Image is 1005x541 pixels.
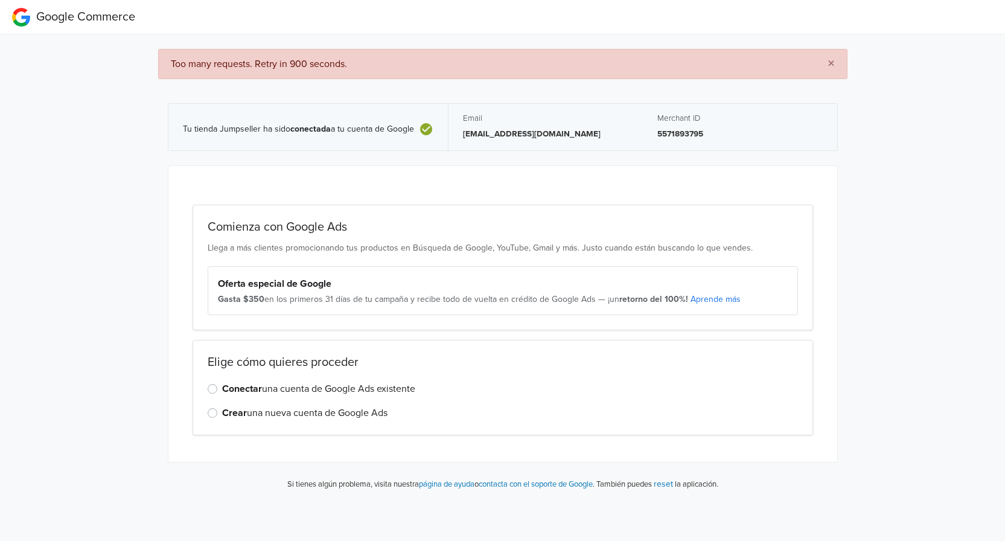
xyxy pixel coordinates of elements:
strong: Crear [222,407,247,419]
span: Tu tienda Jumpseller ha sido a tu cuenta de Google [183,124,414,135]
b: conectada [290,124,331,134]
p: Llega a más clientes promocionando tus productos en Búsqueda de Google, YouTube, Gmail y más. Jus... [208,242,798,254]
span: Too many requests. Retry in 900 seconds. [171,58,347,70]
h5: Email [463,114,628,123]
span: Google Commerce [36,10,135,24]
a: Aprende más [691,294,741,304]
strong: Oferta especial de Google [218,278,331,290]
h5: Merchant ID [657,114,823,123]
label: una cuenta de Google Ads existente [222,382,415,396]
a: página de ayuda [419,479,474,489]
h2: Comienza con Google Ads [208,220,798,234]
button: reset [654,477,673,491]
label: una nueva cuenta de Google Ads [222,406,388,420]
h2: Elige cómo quieres proceder [208,355,798,370]
button: Close [815,50,847,78]
p: 5571893795 [657,128,823,140]
span: × [828,55,835,72]
strong: retorno del 100%! [619,294,688,304]
a: contacta con el soporte de Google [479,479,593,489]
p: [EMAIL_ADDRESS][DOMAIN_NAME] [463,128,628,140]
strong: Conectar [222,383,262,395]
p: Si tienes algún problema, visita nuestra o . [287,479,595,491]
strong: $350 [243,294,264,304]
div: en los primeros 31 días de tu campaña y recibe todo de vuelta en crédito de Google Ads — ¡un [218,293,788,306]
p: También puedes la aplicación. [595,477,718,491]
strong: Gasta [218,294,241,304]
